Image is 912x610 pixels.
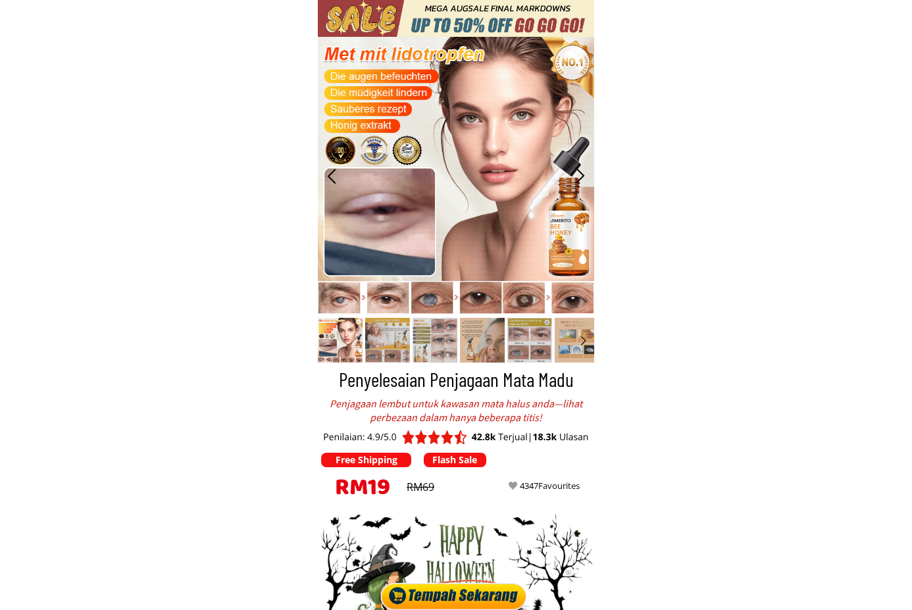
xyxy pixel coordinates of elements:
[321,365,592,394] h3: Penyelesaian Penjagaan Mata Madu
[335,471,416,509] h3: RM19
[328,397,584,424] div: Penjagaan lembut untuk kawasan mata halus anda—lihat perbezaan dalam hanya beberapa titis!
[407,479,465,496] div: RM69
[424,453,486,467] p: Flash Sale
[321,453,411,467] p: Free Shipping
[520,479,594,493] div: 4347Favourites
